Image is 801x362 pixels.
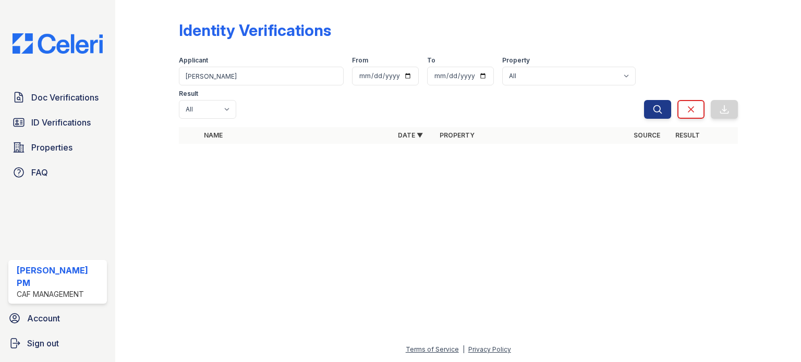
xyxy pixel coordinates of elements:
a: Account [4,308,111,329]
div: CAF Management [17,289,103,299]
label: From [352,56,368,65]
span: FAQ [31,166,48,179]
a: Doc Verifications [8,87,107,108]
div: | [463,345,465,353]
input: Search by name or phone number [179,67,344,85]
a: Date ▼ [398,131,423,139]
a: Result [675,131,700,139]
label: Result [179,90,198,98]
a: Name [204,131,223,139]
label: Applicant [179,56,208,65]
a: ID Verifications [8,112,107,133]
a: Terms of Service [406,345,459,353]
label: Property [502,56,530,65]
span: Sign out [27,337,59,349]
label: To [427,56,435,65]
span: Doc Verifications [31,91,99,104]
a: Source [634,131,660,139]
a: Sign out [4,333,111,354]
a: Properties [8,137,107,158]
div: [PERSON_NAME] PM [17,264,103,289]
a: FAQ [8,162,107,183]
a: Privacy Policy [468,345,511,353]
span: Properties [31,141,72,154]
img: CE_Logo_Blue-a8612792a0a2168367f1c8372b55b34899dd931a85d93a1a3d3e32e68fde9ad4.png [4,33,111,54]
span: ID Verifications [31,116,91,129]
div: Identity Verifications [179,21,331,40]
a: Property [440,131,475,139]
span: Account [27,312,60,324]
